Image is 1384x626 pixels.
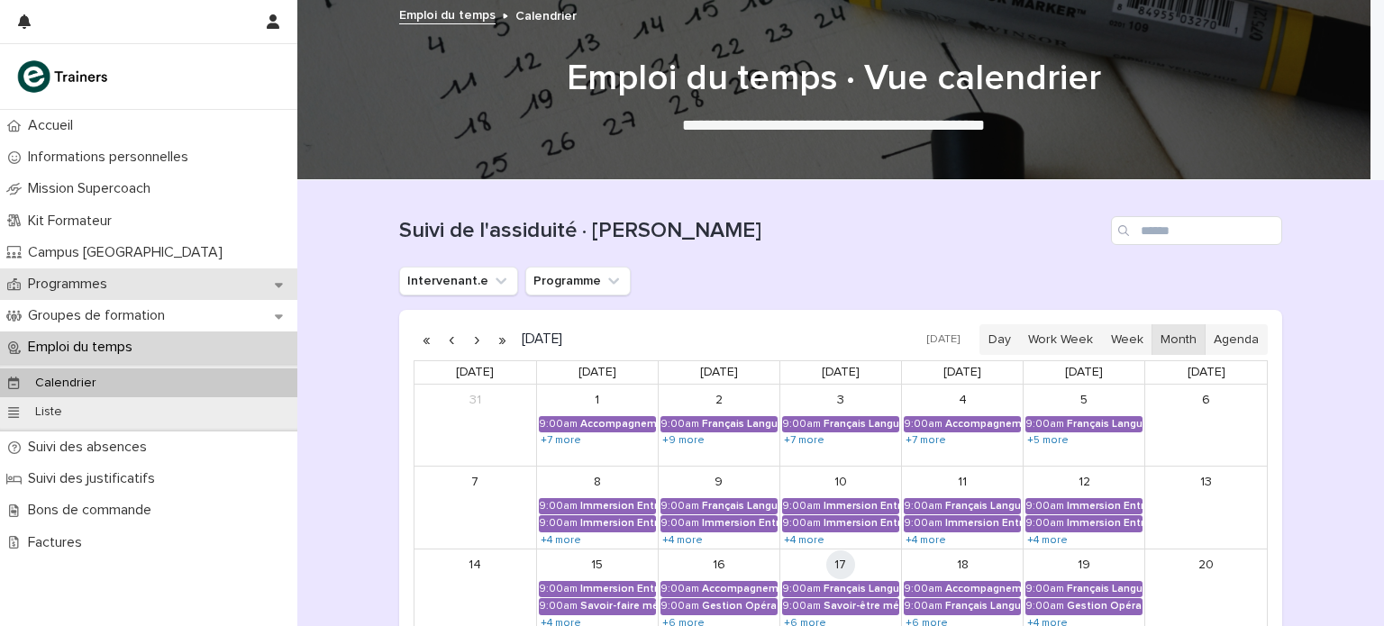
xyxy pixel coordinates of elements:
button: [DATE] [918,327,969,353]
div: Français Langue Professionnel - Valoriser les produits frais et leur origine [945,500,1021,513]
a: September 12, 2025 [1070,467,1098,496]
td: September 2, 2025 [658,385,779,467]
div: Immersion Entreprise - Immersion tutorée [945,517,1021,530]
a: September 3, 2025 [826,386,855,414]
div: 9:00am [782,583,821,595]
div: Gestion Opérationnelle - Rentrée [702,600,778,612]
div: 9:00am [1025,583,1064,595]
a: Sunday [452,361,497,384]
div: Français Langue Professionnel - Conseiller et vendre des produits frais [824,418,899,431]
div: Immersion Entreprise - Immersion tutorée [1067,517,1143,530]
td: September 9, 2025 [658,467,779,549]
a: Saturday [1184,361,1229,384]
a: Show 5 more events [1025,433,1070,448]
a: Show 7 more events [539,433,583,448]
div: Immersion Entreprise - Immersion tutorée [702,517,778,530]
div: 9:00am [539,517,578,530]
div: Français Langue Professionnel - Interagir avec les collègues et la hiérarchie [702,500,778,513]
div: Français Langue Professionnel - Valoriser les produits frais et leur origine [702,418,778,431]
a: Show 4 more events [660,533,705,548]
td: September 1, 2025 [536,385,658,467]
div: Immersion Entreprise - Immersion tutorée [824,500,899,513]
a: September 9, 2025 [705,467,733,496]
td: September 11, 2025 [902,467,1024,549]
div: 9:00am [904,600,942,612]
div: 9:00am [782,500,821,513]
h1: Suivi de l'assiduité · [PERSON_NAME] [399,218,1104,244]
button: Intervenant.e [399,267,518,295]
div: 9:00am [660,418,699,431]
input: Search [1111,216,1282,245]
a: Friday [1061,361,1106,384]
a: Monday [575,361,620,384]
div: 9:00am [660,500,699,513]
button: Work Week [1019,324,1102,355]
a: Tuesday [697,361,742,384]
div: 9:00am [539,600,578,612]
div: Accompagnement Immersion - Retour de l'immersion tutorée [702,583,778,595]
div: 9:00am [782,600,821,612]
div: 9:00am [539,500,578,513]
p: Groupes de formation [21,307,179,324]
div: 9:00am [1025,418,1064,431]
button: Next year [489,325,514,354]
p: Kit Formateur [21,213,126,230]
a: September 1, 2025 [583,386,612,414]
a: September 20, 2025 [1192,550,1221,579]
a: Thursday [940,361,985,384]
button: Next month [464,325,489,354]
div: 9:00am [660,583,699,595]
div: Immersion Entreprise - Immersion tutorée [824,517,899,530]
div: Français Langue Professionnel - Valoriser les produits frais et leur origine [945,600,1021,612]
div: Immersion Entreprise - Immersion tutorée [580,500,656,513]
img: K0CqGN7SDeD6s4JG8KQk [14,59,114,95]
p: Calendrier [515,5,577,24]
a: September 16, 2025 [705,550,733,579]
a: August 31, 2025 [460,386,489,414]
td: September 12, 2025 [1024,467,1145,549]
a: September 13, 2025 [1192,467,1221,496]
button: Previous year [414,325,439,354]
div: 9:00am [904,418,942,431]
div: 9:00am [782,517,821,530]
a: Show 7 more events [904,433,948,448]
div: 9:00am [1025,500,1064,513]
p: Campus [GEOGRAPHIC_DATA] [21,244,237,261]
a: September 11, 2025 [948,467,977,496]
p: Suivi des absences [21,439,161,456]
a: September 10, 2025 [826,467,855,496]
p: Accueil [21,117,87,134]
a: Show 4 more events [1025,533,1070,548]
p: Suivi des justificatifs [21,470,169,487]
div: Immersion Entreprise - Immersion tutorée [1067,500,1143,513]
div: Savoir-faire métier - Approvisionnement du rayon [580,600,656,612]
a: September 6, 2025 [1192,386,1221,414]
td: September 10, 2025 [779,467,901,549]
a: Wednesday [818,361,863,384]
a: Show 9 more events [660,433,706,448]
a: Show 7 more events [782,433,826,448]
td: September 3, 2025 [779,385,901,467]
td: August 31, 2025 [414,385,536,467]
div: 9:00am [782,418,821,431]
p: Programmes [21,276,122,293]
td: September 4, 2025 [902,385,1024,467]
div: Accompagnement Immersion - Retour de l'immersion tutorée [945,583,1021,595]
div: Français Langue Professionnel - Interagir avec les collègues et la hiérarchie [1067,583,1143,595]
td: September 8, 2025 [536,467,658,549]
a: September 19, 2025 [1070,550,1098,579]
a: September 18, 2025 [948,550,977,579]
button: Agenda [1205,324,1268,355]
button: Previous month [439,325,464,354]
td: September 5, 2025 [1024,385,1145,467]
div: 9:00am [904,517,942,530]
a: September 4, 2025 [948,386,977,414]
p: Informations personnelles [21,149,203,166]
div: Accompagnement Immersion - Préparation de l'immersion tutorée [580,418,656,431]
p: Emploi du temps [21,339,147,356]
a: September 2, 2025 [705,386,733,414]
button: Week [1101,324,1152,355]
div: Immersion Entreprise - Immersion tutorée [580,517,656,530]
button: Month [1152,324,1206,355]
